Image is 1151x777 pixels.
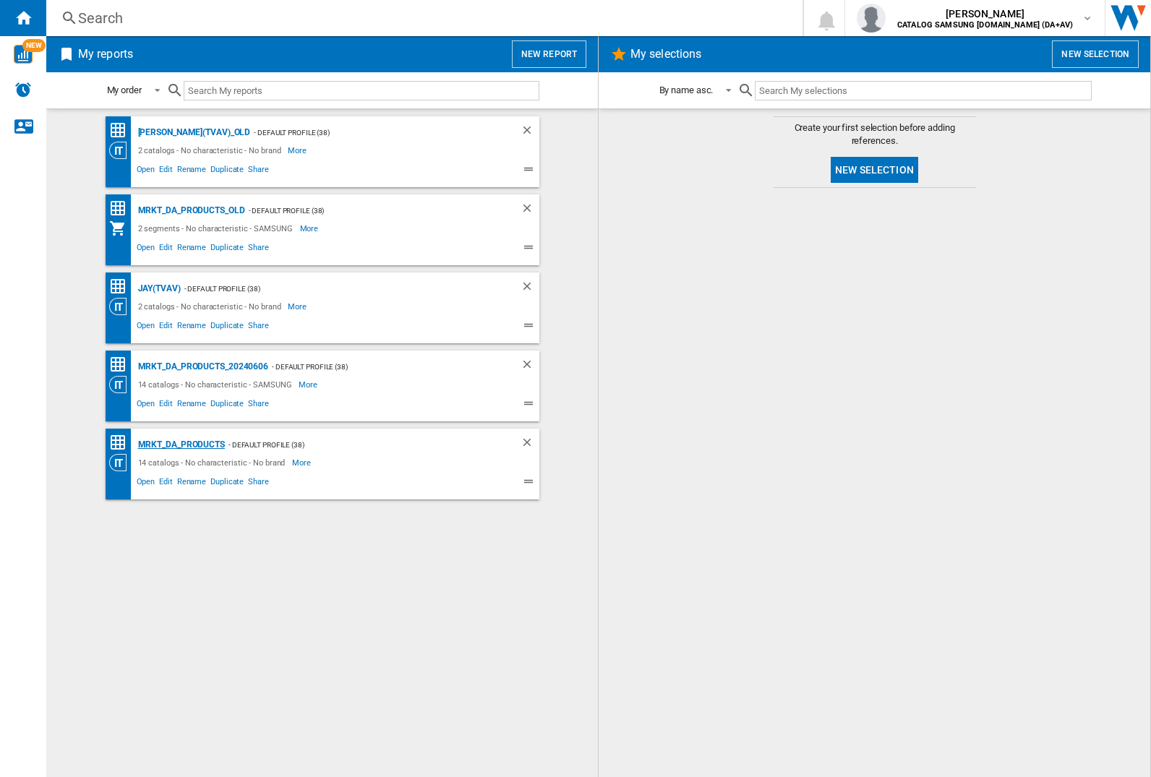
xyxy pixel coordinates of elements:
[208,319,246,336] span: Duplicate
[134,454,293,471] div: 14 catalogs - No characteristic - No brand
[897,20,1073,30] b: CATALOG SAMSUNG [DOMAIN_NAME] (DA+AV)
[521,436,539,454] div: Delete
[181,280,492,298] div: - Default profile (38)
[134,397,158,414] span: Open
[299,376,320,393] span: More
[175,241,208,258] span: Rename
[628,40,704,68] h2: My selections
[175,319,208,336] span: Rename
[134,280,181,298] div: JAY(TVAV)
[157,397,175,414] span: Edit
[109,356,134,374] div: Price Matrix
[14,45,33,64] img: wise-card.svg
[109,199,134,218] div: Price Matrix
[755,81,1091,100] input: Search My selections
[134,202,245,220] div: MRKT_DA_PRODUCTS_OLD
[245,202,492,220] div: - Default profile (38)
[246,397,271,414] span: Share
[134,241,158,258] span: Open
[521,202,539,220] div: Delete
[208,241,246,258] span: Duplicate
[75,40,136,68] h2: My reports
[250,124,491,142] div: - Default profile (38)
[22,39,46,52] span: NEW
[14,81,32,98] img: alerts-logo.svg
[109,376,134,393] div: Category View
[521,358,539,376] div: Delete
[897,7,1073,21] span: [PERSON_NAME]
[107,85,142,95] div: My order
[208,475,246,492] span: Duplicate
[157,241,175,258] span: Edit
[134,376,299,393] div: 14 catalogs - No characteristic - SAMSUNG
[659,85,714,95] div: By name asc.
[288,298,309,315] span: More
[134,124,251,142] div: [PERSON_NAME](TVAV)_old
[246,319,271,336] span: Share
[134,319,158,336] span: Open
[134,436,225,454] div: MRKT_DA_PRODUCTS
[175,163,208,180] span: Rename
[109,278,134,296] div: Price Matrix
[246,475,271,492] span: Share
[78,8,765,28] div: Search
[134,475,158,492] span: Open
[184,81,539,100] input: Search My reports
[109,434,134,452] div: Price Matrix
[109,121,134,139] div: Price Matrix
[157,319,175,336] span: Edit
[109,220,134,237] div: My Assortment
[109,142,134,159] div: Category View
[246,241,271,258] span: Share
[134,358,269,376] div: MRKT_DA_PRODUCTS_20240606
[300,220,321,237] span: More
[134,220,300,237] div: 2 segments - No characteristic - SAMSUNG
[157,475,175,492] span: Edit
[208,163,246,180] span: Duplicate
[1052,40,1139,68] button: New selection
[109,298,134,315] div: Category View
[857,4,886,33] img: profile.jpg
[774,121,976,147] span: Create your first selection before adding references.
[521,280,539,298] div: Delete
[268,358,491,376] div: - Default profile (38)
[134,298,288,315] div: 2 catalogs - No characteristic - No brand
[134,142,288,159] div: 2 catalogs - No characteristic - No brand
[134,163,158,180] span: Open
[208,397,246,414] span: Duplicate
[246,163,271,180] span: Share
[175,475,208,492] span: Rename
[831,157,918,183] button: New selection
[109,454,134,471] div: Category View
[512,40,586,68] button: New report
[225,436,492,454] div: - Default profile (38)
[175,397,208,414] span: Rename
[288,142,309,159] span: More
[292,454,313,471] span: More
[521,124,539,142] div: Delete
[157,163,175,180] span: Edit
